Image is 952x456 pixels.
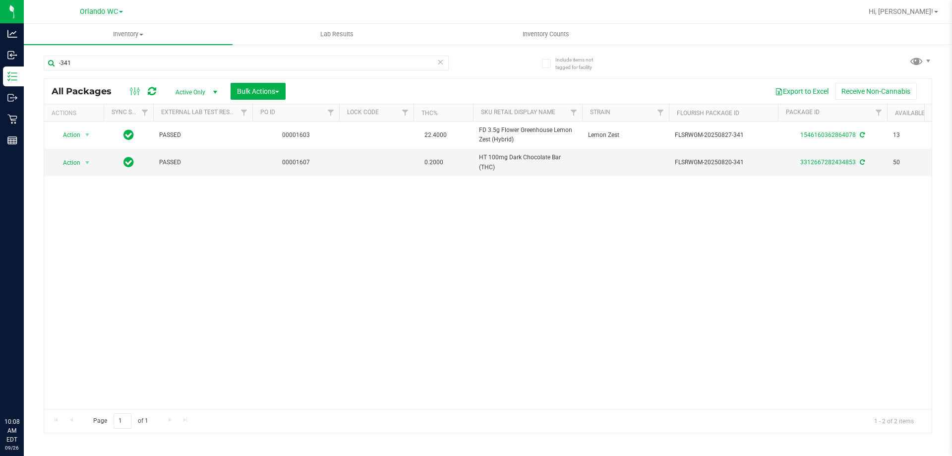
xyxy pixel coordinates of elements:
[80,7,118,16] span: Orlando WC
[509,30,583,39] span: Inventory Counts
[54,128,81,142] span: Action
[800,159,856,166] a: 3312667282434853
[161,109,239,116] a: External Lab Test Result
[4,417,19,444] p: 10:08 AM EDT
[858,159,865,166] span: Sync from Compliance System
[675,158,772,167] span: FLSRWGM-20250820-341
[52,110,100,117] div: Actions
[419,128,452,142] span: 22.4000
[4,444,19,452] p: 09/26
[7,114,17,124] inline-svg: Retail
[282,159,310,166] a: 00001607
[675,130,772,140] span: FLSRWGM-20250827-341
[114,413,131,429] input: 1
[7,50,17,60] inline-svg: Inbound
[397,104,414,121] a: Filter
[29,375,41,387] iframe: Resource center unread badge
[323,104,339,121] a: Filter
[81,128,94,142] span: select
[800,131,856,138] a: 1546160362864078
[441,24,650,45] a: Inventory Counts
[590,109,610,116] a: Strain
[866,413,922,428] span: 1 - 2 of 2 items
[479,153,576,172] span: HT 100mg Dark Chocolate Bar (THC)
[159,158,246,167] span: PASSED
[7,135,17,145] inline-svg: Reports
[419,155,448,170] span: 0.2000
[7,29,17,39] inline-svg: Analytics
[237,87,279,95] span: Bulk Actions
[893,158,931,167] span: 50
[233,24,441,45] a: Lab Results
[835,83,917,100] button: Receive Non-Cannabis
[7,93,17,103] inline-svg: Outbound
[588,130,663,140] span: Lemon Zest
[112,109,150,116] a: Sync Status
[481,109,555,116] a: Sku Retail Display Name
[123,128,134,142] span: In Sync
[159,130,246,140] span: PASSED
[307,30,367,39] span: Lab Results
[54,156,81,170] span: Action
[52,86,121,97] span: All Packages
[421,110,438,117] a: THC%
[7,71,17,81] inline-svg: Inventory
[282,131,310,138] a: 00001603
[869,7,933,15] span: Hi, [PERSON_NAME]!
[555,56,605,71] span: Include items not tagged for facility
[437,56,444,68] span: Clear
[786,109,820,116] a: Package ID
[123,155,134,169] span: In Sync
[236,104,252,121] a: Filter
[653,104,669,121] a: Filter
[137,104,153,121] a: Filter
[893,130,931,140] span: 13
[85,413,156,429] span: Page of 1
[231,83,286,100] button: Bulk Actions
[347,109,379,116] a: Lock Code
[81,156,94,170] span: select
[858,131,865,138] span: Sync from Compliance System
[677,110,739,117] a: Flourish Package ID
[44,56,449,70] input: Search Package ID, Item Name, SKU, Lot or Part Number...
[895,110,925,117] a: Available
[24,24,233,45] a: Inventory
[566,104,582,121] a: Filter
[10,377,40,406] iframe: Resource center
[871,104,887,121] a: Filter
[769,83,835,100] button: Export to Excel
[24,30,233,39] span: Inventory
[260,109,275,116] a: PO ID
[479,126,576,144] span: FD 3.5g Flower Greenhouse Lemon Zest (Hybrid)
